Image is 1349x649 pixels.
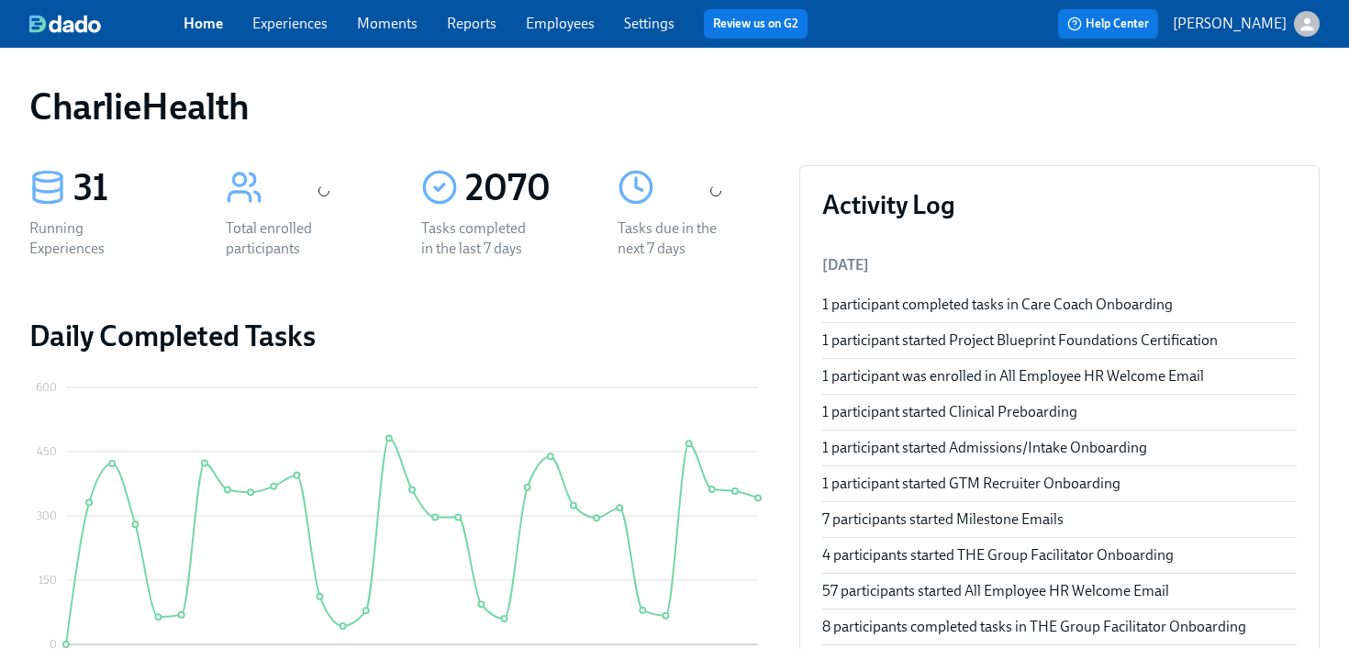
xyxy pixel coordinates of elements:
div: 1 participant started Project Blueprint Foundations Certification [822,330,1297,351]
button: Help Center [1058,9,1158,39]
tspan: 600 [36,381,57,394]
div: Total enrolled participants [226,218,343,259]
div: 2070 [465,165,574,211]
div: 1 participant was enrolled in All Employee HR Welcome Email [822,366,1297,386]
h2: Daily Completed Tasks [29,318,770,354]
div: 1 participant started Clinical Preboarding [822,402,1297,422]
a: Settings [624,15,674,32]
div: 1 participant completed tasks in Care Coach Onboarding [822,295,1297,315]
div: 57 participants started All Employee HR Welcome Email [822,581,1297,601]
a: Home [184,15,223,32]
div: Tasks due in the next 7 days [618,218,735,259]
p: [PERSON_NAME] [1173,14,1287,34]
div: 7 participants started Milestone Emails [822,509,1297,530]
div: 4 participants started THE Group Facilitator Onboarding [822,545,1297,565]
span: Help Center [1067,15,1149,33]
a: Moments [357,15,418,32]
a: Employees [526,15,595,32]
tspan: 450 [37,445,57,458]
a: Reports [447,15,496,32]
h1: CharlieHealth [29,84,250,129]
a: Experiences [252,15,328,32]
div: Tasks completed in the last 7 days [421,218,539,259]
div: Running Experiences [29,218,147,259]
div: 8 participants completed tasks in THE Group Facilitator Onboarding [822,617,1297,637]
h3: Activity Log [822,188,1297,221]
tspan: 300 [37,509,57,522]
button: [PERSON_NAME] [1173,11,1320,37]
div: 1 participant started GTM Recruiter Onboarding [822,474,1297,494]
a: Review us on G2 [713,15,798,33]
div: 1 participant started Admissions/Intake Onboarding [822,438,1297,458]
button: Review us on G2 [704,9,808,39]
tspan: 150 [39,574,57,587]
div: 31 [73,165,182,211]
span: [DATE] [822,256,869,274]
a: dado [29,15,184,33]
img: dado [29,15,101,33]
